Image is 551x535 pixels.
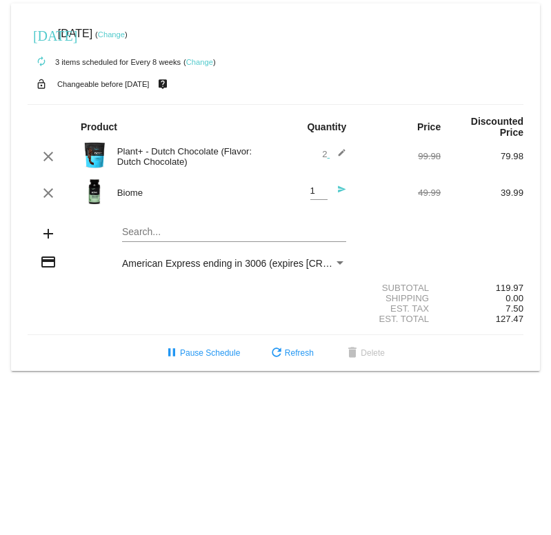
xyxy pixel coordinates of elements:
div: 99.98 [358,151,441,161]
small: ( ) [95,30,128,39]
small: ( ) [183,58,216,66]
div: Plant+ - Dutch Chocolate (Flavor: Dutch Chocolate) [110,146,276,167]
mat-icon: send [330,185,346,201]
mat-icon: refresh [268,345,285,362]
button: Pause Schedule [152,341,251,365]
a: Change [186,58,213,66]
span: 127.47 [496,314,523,324]
button: Delete [333,341,396,365]
mat-icon: add [40,225,57,242]
div: Shipping [358,293,441,303]
div: Subtotal [358,283,441,293]
div: Est. Tax [358,303,441,314]
a: Change [98,30,125,39]
div: 79.98 [441,151,523,161]
div: 39.99 [441,188,523,198]
input: Search... [122,227,346,238]
div: 119.97 [441,283,523,293]
mat-icon: live_help [154,75,171,93]
div: Est. Total [358,314,441,324]
button: Refresh [257,341,325,365]
span: American Express ending in 3006 (expires [CREDIT_CARD_DATA]) [122,258,413,269]
small: Changeable before [DATE] [57,80,150,88]
mat-icon: clear [40,185,57,201]
span: Pause Schedule [163,348,240,358]
img: Image-1-Carousel-Plant-Chocolate-no-badge-Transp.png [81,141,108,169]
mat-select: Payment Method [122,258,346,269]
span: 7.50 [505,303,523,314]
mat-icon: edit [330,148,346,165]
mat-icon: autorenew [33,54,50,70]
img: Image-1-Carousel-Biome-Transp.png [81,178,108,205]
strong: Price [417,121,441,132]
span: 2 [322,149,346,159]
mat-icon: pause [163,345,180,362]
span: 0.00 [505,293,523,303]
div: Biome [110,188,276,198]
mat-icon: [DATE] [33,26,50,43]
div: 49.99 [358,188,441,198]
span: Refresh [268,348,314,358]
strong: Quantity [307,121,346,132]
input: Quantity [310,186,328,196]
span: Delete [344,348,385,358]
mat-icon: lock_open [33,75,50,93]
mat-icon: credit_card [40,254,57,270]
small: 3 items scheduled for Every 8 weeks [28,58,181,66]
mat-icon: delete [344,345,361,362]
mat-icon: clear [40,148,57,165]
strong: Product [81,121,117,132]
strong: Discounted Price [471,116,523,138]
